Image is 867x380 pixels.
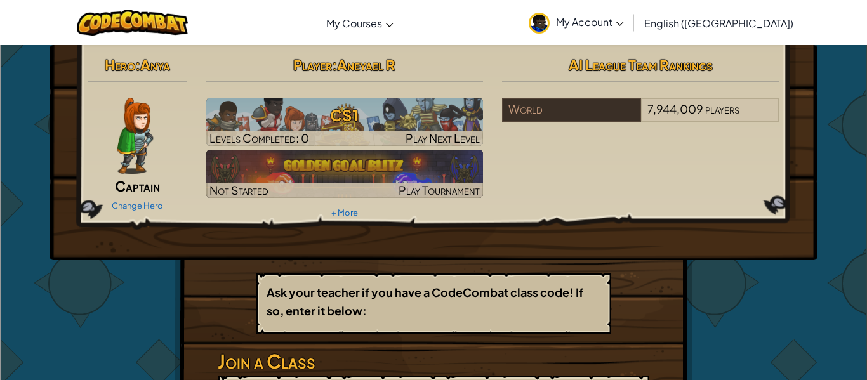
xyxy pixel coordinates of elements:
[638,6,800,40] a: English ([GEOGRAPHIC_DATA])
[556,15,624,29] span: My Account
[206,98,484,146] a: Play Next Level
[529,13,550,34] img: avatar
[77,10,188,36] img: CodeCombat logo
[644,16,793,30] span: English ([GEOGRAPHIC_DATA])
[326,16,382,30] span: My Courses
[522,3,630,43] a: My Account
[206,101,484,129] h3: CS1
[320,6,400,40] a: My Courses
